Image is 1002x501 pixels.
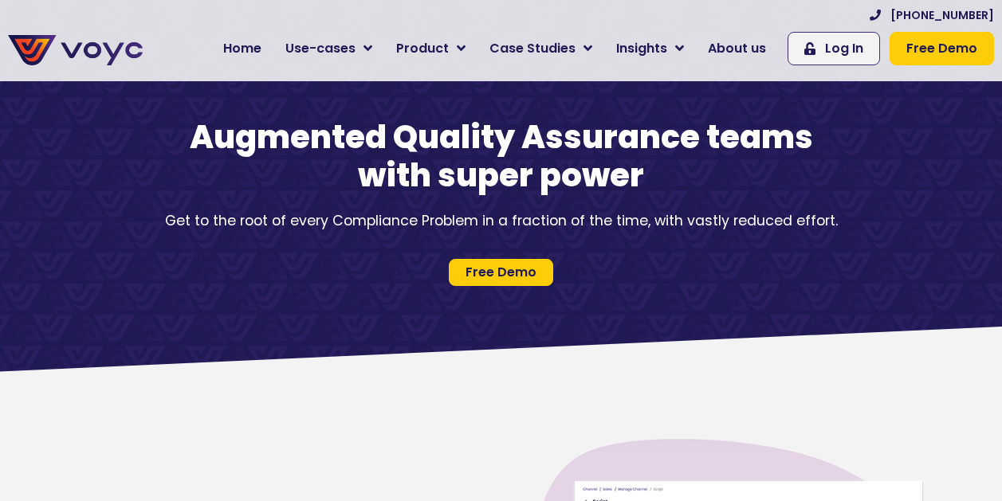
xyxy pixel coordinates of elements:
[384,33,477,65] a: Product
[285,39,356,58] span: Use-cases
[604,33,696,65] a: Insights
[449,259,553,286] a: Free Demo
[183,118,820,194] h1: Augmented Quality Assurance teams with super power
[223,39,261,58] span: Home
[890,7,994,24] span: [PHONE_NUMBER]
[906,39,977,58] span: Free Demo
[396,39,449,58] span: Product
[8,35,143,65] img: voyc-full-logo
[211,33,273,65] a: Home
[489,39,576,58] span: Case Studies
[890,32,994,65] a: Free Demo
[477,33,604,65] a: Case Studies
[708,39,766,58] span: About us
[870,7,994,24] a: [PHONE_NUMBER]
[825,39,863,58] span: Log In
[466,266,536,279] span: Free Demo
[616,39,667,58] span: Insights
[143,210,860,231] p: Get to the root of every Compliance Problem in a fraction of the time, with vastly reduced effort.
[273,33,384,65] a: Use-cases
[788,32,880,65] a: Log In
[696,33,778,65] a: About us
